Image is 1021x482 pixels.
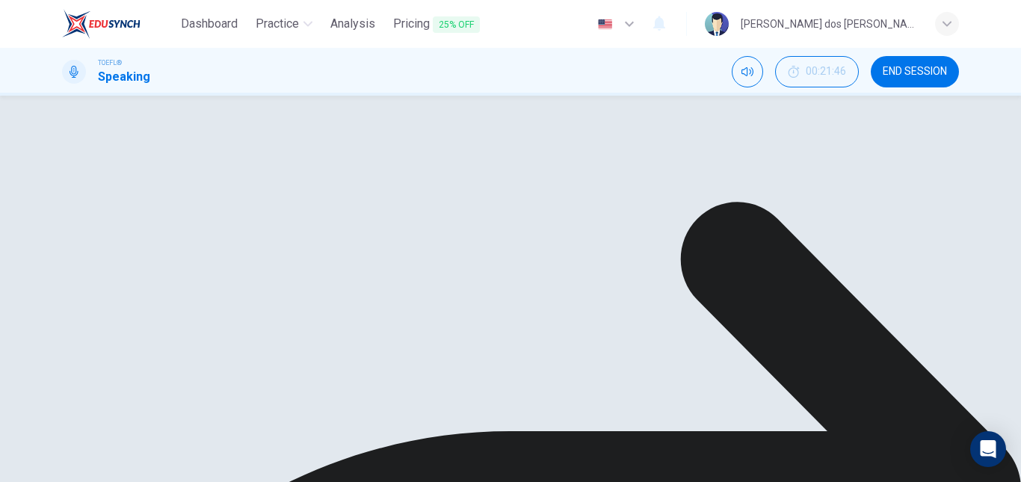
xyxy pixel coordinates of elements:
[970,431,1006,467] div: Open Intercom Messenger
[324,10,381,38] a: Analysis
[732,56,763,87] div: Mute
[775,56,859,87] div: Hide
[806,66,846,78] span: 00:21:46
[62,9,141,39] img: EduSynch logo
[98,68,150,86] h1: Speaking
[393,15,480,34] span: Pricing
[596,19,614,30] img: en
[62,9,175,39] a: EduSynch logo
[433,16,480,33] span: 25% OFF
[181,15,238,33] span: Dashboard
[98,58,122,68] span: TOEFL®
[324,10,381,37] button: Analysis
[250,10,318,37] button: Practice
[775,56,859,87] button: 00:21:46
[175,10,244,37] button: Dashboard
[871,56,959,87] button: END SESSION
[256,15,299,33] span: Practice
[883,66,947,78] span: END SESSION
[175,10,244,38] a: Dashboard
[741,15,917,33] div: [PERSON_NAME] dos [PERSON_NAME]
[387,10,486,38] button: Pricing25% OFF
[330,15,375,33] span: Analysis
[705,12,729,36] img: Profile picture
